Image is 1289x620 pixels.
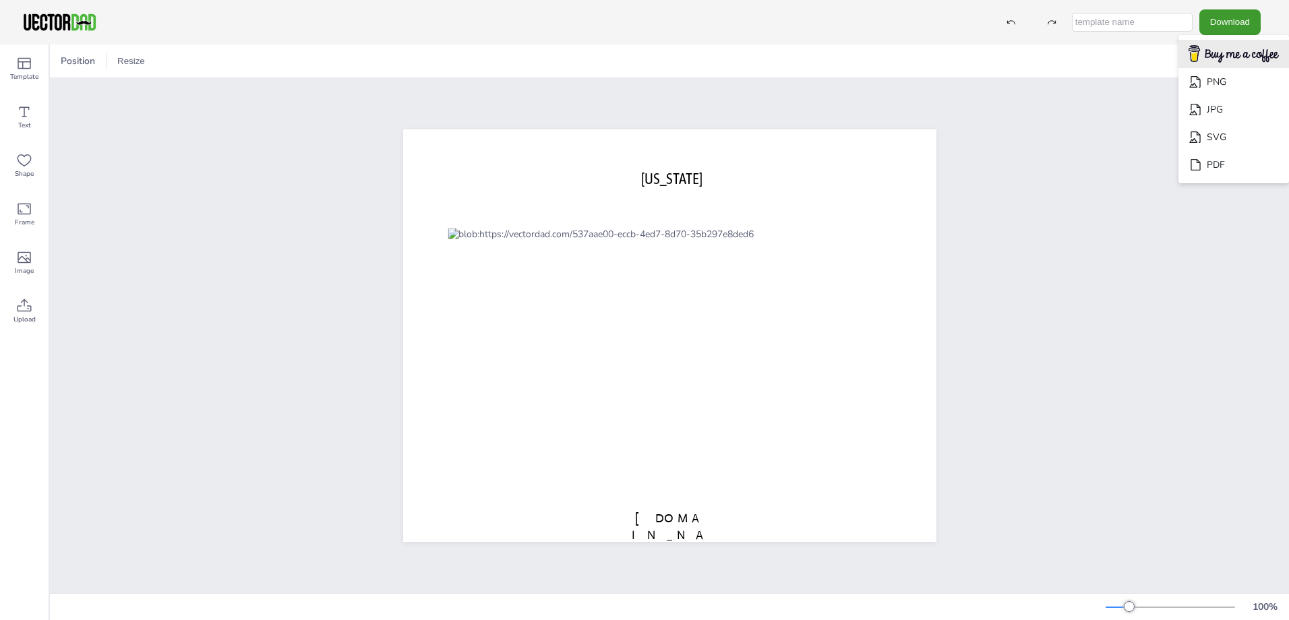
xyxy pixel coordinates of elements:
span: Template [10,71,38,82]
li: SVG [1178,123,1289,151]
img: VectorDad-1.png [22,12,98,32]
button: Resize [112,51,150,72]
span: Text [18,120,31,131]
ul: Download [1178,35,1289,184]
div: 100 % [1249,600,1281,613]
span: Upload [13,314,36,325]
span: Frame [15,217,34,228]
span: [US_STATE] [641,170,702,187]
li: PNG [1178,68,1289,96]
li: PDF [1178,151,1289,179]
span: Shape [15,168,34,179]
span: Position [58,55,98,67]
button: Download [1199,9,1261,34]
span: Image [15,266,34,276]
img: buymecoffee.png [1180,41,1288,67]
li: JPG [1178,96,1289,123]
span: [DOMAIN_NAME] [632,511,707,559]
input: template name [1072,13,1193,32]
